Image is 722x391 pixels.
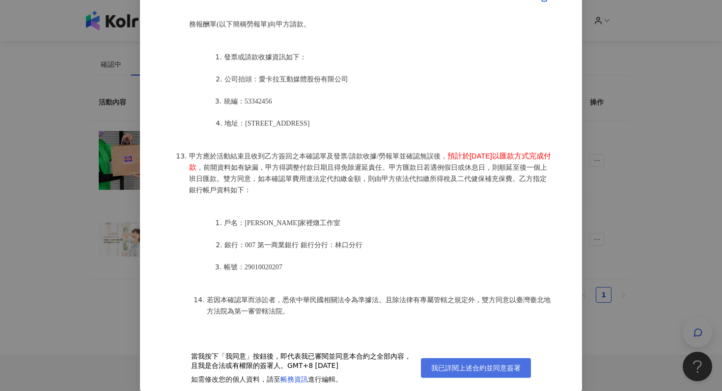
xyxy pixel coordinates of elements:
span: ，前開資料如有缺漏，甲方得調整付款日期且得免除遲延責任。甲方匯款日若遇例假日或休息日，則順延至後一個上班日匯款。雙方同意，如本確認單費用達法定代扣繳金額，則由甲方依法代扣繳所得稅及二代健保補充保... [189,164,547,194]
span: 我已詳閱上述合約並同意簽署 [431,364,521,372]
span: 發票或請款收據資訊如下： [224,53,306,61]
span: 甲方應於活動結束且收到乙方簽回之本確認單及發票/請款收據/勞報單並確認無誤後， [189,153,447,160]
span: 若因本確認單而涉訟者，悉依中華民國相關法令為準據法。且除法律有專屬管轄之規定外，雙方同意以臺灣臺北地方法院為第一審管轄法院。 [207,296,551,315]
div: 當我按下「我同意」按鈕後，即代表我已審閱並同意本合約之全部內容，且我是合法或有權限的簽署人。 GMT+8 [DATE] [191,352,413,371]
span: 地址：[STREET_ADDRESS] [224,120,309,127]
span: 戶名：[PERSON_NAME]家裡燉工作室 [224,219,340,227]
a: 帳務資訊 [280,375,308,383]
div: 如需修改您的個人資料，請至 進行編輯。 [191,375,413,385]
span: 公司抬頭：愛卡拉互動媒體股份有限公司 [224,76,348,83]
span: 帳號：29010020207 [224,263,282,271]
span: 統編：53342456 [224,98,272,105]
span: 銀行：007 第一商業銀行 [224,241,299,249]
button: 我已詳閱上述合約並同意簽署 [421,358,531,378]
span: 銀行分行：林口分行 [301,241,362,249]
